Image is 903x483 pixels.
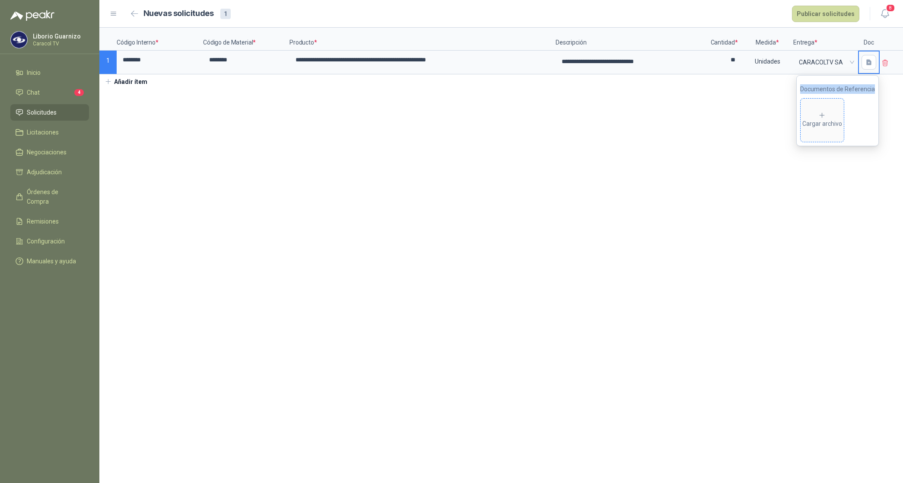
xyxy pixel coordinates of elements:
[10,124,89,141] a: Licitaciones
[11,32,27,48] img: Company Logo
[27,217,59,226] span: Remisiones
[99,74,153,89] button: Añadir ítem
[741,28,793,51] p: Medida
[99,51,117,74] p: 1
[556,28,707,51] p: Descripción
[793,28,858,51] p: Entrega
[10,213,89,230] a: Remisiones
[220,9,231,19] div: 1
[800,84,875,94] p: Documentos de Referencia
[10,84,89,101] a: Chat4
[10,104,89,121] a: Solicitudes
[877,6,893,22] button: 8
[27,167,62,177] span: Adjudicación
[707,28,741,51] p: Cantidad
[10,10,54,21] img: Logo peakr
[74,89,84,96] span: 4
[203,28,289,51] p: Código de Material
[10,64,89,81] a: Inicio
[27,128,59,137] span: Licitaciones
[10,253,89,269] a: Manuales y ayuda
[742,51,792,71] div: Unidades
[10,164,89,180] a: Adjudicación
[27,237,65,246] span: Configuración
[27,187,81,206] span: Órdenes de Compra
[117,28,203,51] p: Código Interno
[10,184,89,210] a: Órdenes de Compra
[33,41,87,46] p: Caracol TV
[858,28,880,51] p: Doc
[143,7,214,20] h2: Nuevas solicitudes
[10,144,89,160] a: Negociaciones
[802,112,842,129] div: Cargar archivo
[289,28,556,51] p: Producto
[10,233,89,249] a: Configuración
[27,108,57,117] span: Solicitudes
[27,256,76,266] span: Manuales y ayuda
[27,68,41,77] span: Inicio
[799,56,852,69] span: CARACOLTV SA
[27,147,67,157] span: Negociaciones
[886,4,895,12] span: 8
[792,6,859,22] button: Publicar solicitudes
[27,88,40,97] span: Chat
[33,33,87,39] p: Liborio Guarnizo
